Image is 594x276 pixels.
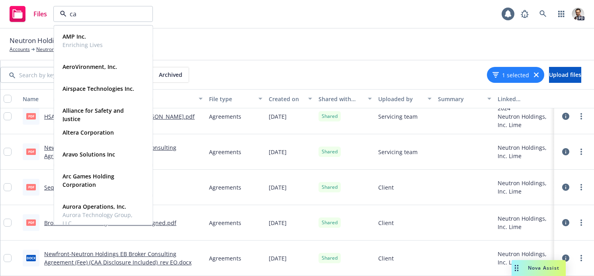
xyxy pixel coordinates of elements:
span: pdf [26,113,36,119]
span: Neutron Holdings, Inc. [10,35,78,46]
a: more [576,253,586,263]
button: Created on [266,89,315,108]
span: Client [378,254,394,262]
input: Toggle Row Selected [4,219,12,227]
span: pdf [26,149,36,155]
strong: AMP Inc. [63,33,86,40]
span: Shared [322,148,338,155]
div: Created on [269,95,303,103]
a: more [576,218,586,227]
span: Client [378,183,394,192]
span: Agreements [209,254,241,262]
span: [DATE] [269,148,287,156]
span: Files [33,11,47,17]
strong: Alliance for Safety and Justice [63,107,124,123]
div: Uploaded by [378,95,423,103]
span: [DATE] [269,254,287,262]
span: Shared [322,184,338,191]
button: Summary [435,89,494,108]
strong: Airspace Technologies Inc. [63,85,134,92]
input: Toggle Row Selected [4,112,12,120]
strong: AeroVironment, Inc. [63,63,117,70]
a: more [576,182,586,192]
span: Shared [322,113,338,120]
input: Toggle Row Selected [4,254,12,262]
span: Archived [159,70,182,79]
span: docx [26,255,36,261]
span: Agreements [209,148,241,156]
a: Newfront-Neutron Holdings EB Broker Consulting Agreement - Final Executed.pdf [44,144,176,160]
span: Nova Assist [528,264,559,271]
span: Agreements [209,183,241,192]
div: Neutron Holdings, Inc. Lime [498,179,551,196]
a: Files [6,3,50,25]
button: Shared with client [315,89,375,108]
span: Servicing team [378,112,418,121]
input: Select all [4,95,12,103]
button: Uploaded by [375,89,435,108]
button: 1 selected [492,71,529,79]
div: File type [209,95,254,103]
a: Search [535,6,551,22]
a: more [576,112,586,121]
strong: Aurora Operations, Inc. [63,203,126,210]
div: Shared with client [318,95,363,103]
img: photo [572,8,584,20]
button: File type [206,89,266,108]
button: Name [20,89,206,108]
a: Neutron Holdings, Inc. [36,46,85,53]
strong: Altera Corporation [63,129,114,136]
a: Sequoia Term Letter - Lime Signed.pdf [44,184,147,191]
input: Toggle Row Selected [4,183,12,191]
span: Shared [322,219,338,226]
div: Name [23,95,194,103]
a: Accounts [10,46,30,53]
a: Switch app [553,6,569,22]
div: Neutron Holdings, Inc. Lime [498,250,551,266]
span: Enriching Lives [63,41,103,49]
span: Upload files [549,71,581,78]
span: Servicing team [378,148,418,156]
a: HSA Mistaken Contributions Form - [PERSON_NAME].pdf [44,113,195,120]
a: more [576,147,586,157]
span: [DATE] [269,112,287,121]
strong: Aravo Solutions Inc [63,151,115,158]
div: Neutron Holdings, Inc. Lime [498,112,551,129]
span: Shared [322,254,338,262]
a: Newfront-Neutron Holdings EB Broker Consulting Agreement (Fee) (CAA Disclosure Included)_rev EO.docx [44,250,191,266]
button: Nova Assist [512,260,566,276]
div: Linked associations [498,95,551,103]
span: [DATE] [269,183,287,192]
span: pdf [26,219,36,225]
span: Agreements [209,112,241,121]
div: Neutron Holdings, Inc. Lime [498,214,551,231]
a: Report a Bug [517,6,533,22]
div: Neutron Holdings, Inc. Lime [498,143,551,160]
a: Broker of Record Change Letter - Lime Signed.pdf [44,219,176,227]
span: Client [378,219,394,227]
span: Aurora Technology Group, LLC [63,211,143,227]
div: Drag to move [512,260,522,276]
span: Agreements [209,219,241,227]
button: Upload files [549,67,581,83]
input: Toggle Row Selected [4,148,12,156]
input: Search by keyword... [0,67,118,83]
strong: Arc Games Holding Corporation [63,172,114,188]
button: Linked associations [494,89,554,108]
span: pdf [26,184,36,190]
input: Filter by keyword [66,9,137,19]
div: Summary [438,95,483,103]
span: [DATE] [269,219,287,227]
